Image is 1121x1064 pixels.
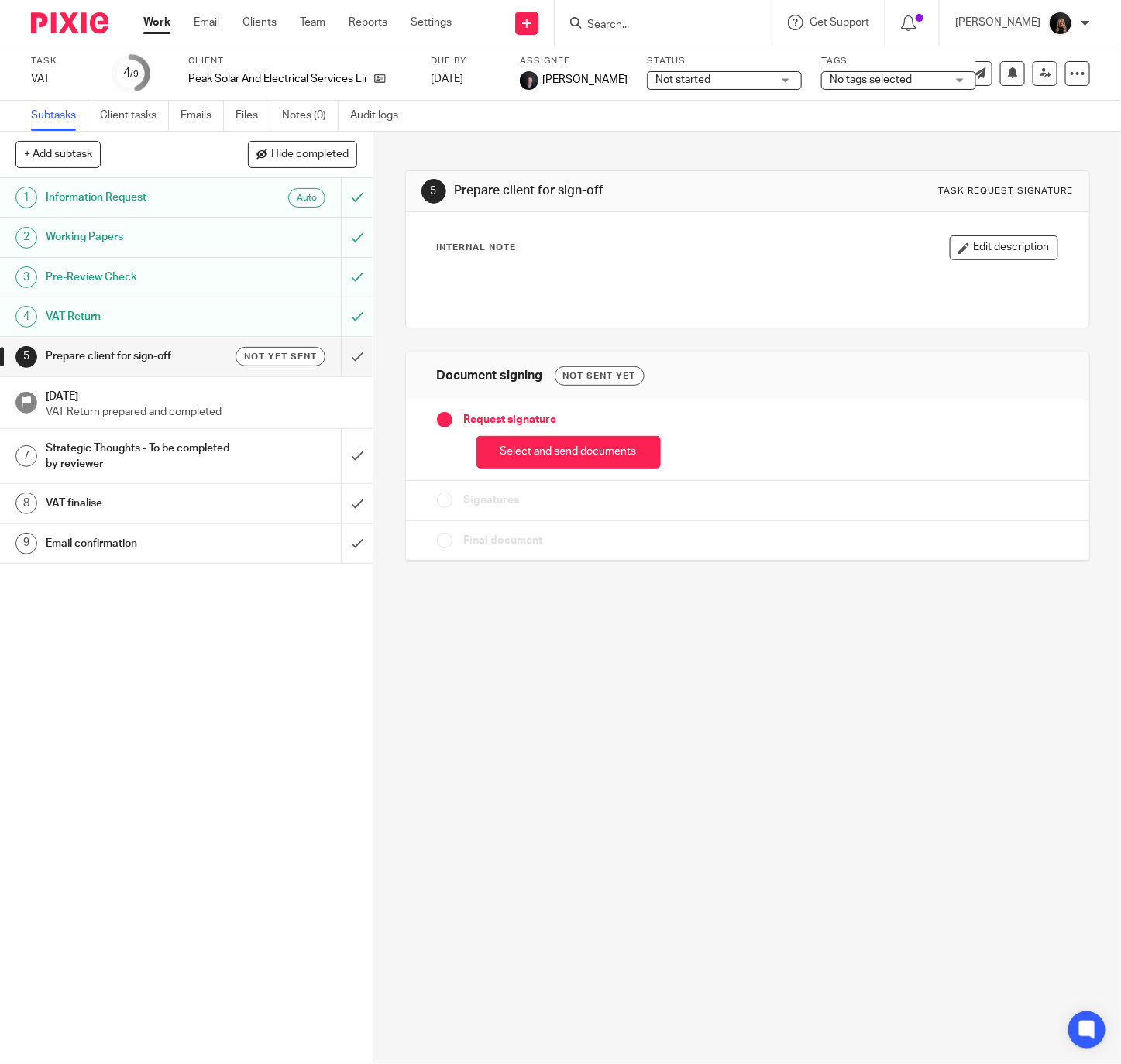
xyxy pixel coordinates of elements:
[542,72,628,88] span: [PERSON_NAME]
[1048,11,1073,36] img: 455A9867.jpg
[130,70,139,78] small: /9
[350,101,410,131] a: Audit logs
[454,183,780,199] h1: Prepare client for sign-off
[194,15,219,30] a: Email
[555,366,645,386] div: Not sent yet
[810,17,869,28] span: Get Support
[15,266,37,288] div: 3
[939,185,1074,197] div: Task request signature
[271,149,349,161] span: Hide completed
[520,55,628,67] label: Assignee
[181,101,224,131] a: Emails
[955,15,1040,30] p: [PERSON_NAME]
[15,141,101,167] button: + Add subtask
[123,64,139,82] div: 4
[300,15,325,30] a: Team
[46,225,232,249] h1: Working Papers
[437,368,543,384] h1: Document signing
[31,12,108,33] img: Pixie
[476,436,661,469] button: Select and send documents
[464,533,543,548] span: Final document
[31,71,93,87] div: VAT
[464,412,557,427] span: Request signature
[421,179,446,204] div: 5
[15,306,37,328] div: 4
[143,15,170,30] a: Work
[31,101,88,131] a: Subtasks
[248,141,357,167] button: Hide completed
[46,492,232,515] h1: VAT finalise
[431,74,463,84] span: [DATE]
[950,235,1058,260] button: Edit description
[655,74,710,85] span: Not started
[46,305,232,328] h1: VAT Return
[31,55,93,67] label: Task
[242,15,277,30] a: Clients
[288,188,325,208] div: Auto
[15,533,37,554] div: 9
[188,55,411,67] label: Client
[46,385,358,404] h1: [DATE]
[46,345,232,368] h1: Prepare client for sign-off
[282,101,339,131] a: Notes (0)
[100,101,169,131] a: Client tasks
[46,437,232,476] h1: Strategic Thoughts - To be completed by reviewer
[464,493,520,508] span: Signatures
[15,493,37,514] div: 8
[15,445,37,467] div: 7
[830,74,912,85] span: No tags selected
[46,404,358,420] p: VAT Return prepared and completed
[437,242,517,254] p: Internal Note
[244,350,317,363] span: Not yet sent
[46,532,232,555] h1: Email confirmation
[586,19,725,33] input: Search
[188,71,366,87] p: Peak Solar And Electrical Services Limited
[647,55,802,67] label: Status
[15,187,37,208] div: 1
[520,71,538,90] img: 455A2509.jpg
[46,186,232,209] h1: Information Request
[821,55,976,67] label: Tags
[15,346,37,368] div: 5
[349,15,387,30] a: Reports
[431,55,500,67] label: Due by
[236,101,270,131] a: Files
[411,15,452,30] a: Settings
[46,266,232,289] h1: Pre-Review Check
[15,227,37,249] div: 2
